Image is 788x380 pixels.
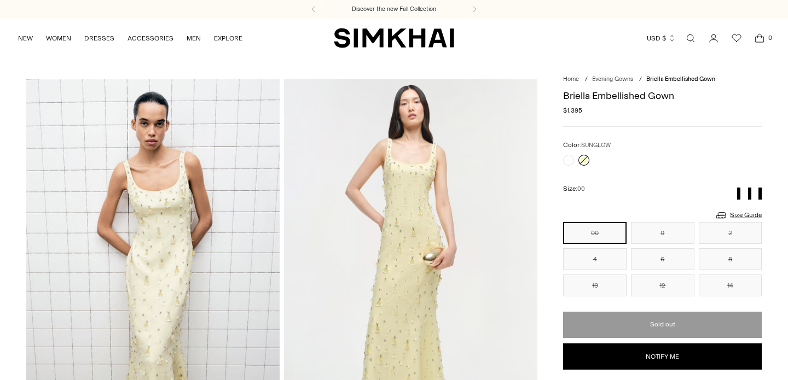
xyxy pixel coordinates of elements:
[631,248,694,270] button: 6
[647,26,676,50] button: USD $
[765,33,775,43] span: 0
[585,75,588,84] div: /
[563,274,627,296] button: 10
[715,208,762,222] a: Size Guide
[563,140,611,150] label: Color:
[563,91,762,101] h1: Briella Embellished Gown
[639,75,642,84] div: /
[703,27,725,49] a: Go to the account page
[18,26,33,50] a: NEW
[631,222,694,244] button: 0
[577,185,585,192] span: 00
[563,222,627,244] button: 00
[749,27,770,49] a: Open cart modal
[563,106,582,115] span: $1,395
[699,274,762,296] button: 14
[699,222,762,244] button: 2
[46,26,71,50] a: WOMEN
[128,26,173,50] a: ACCESSORIES
[699,248,762,270] button: 8
[581,142,611,149] span: SUNGLOW
[563,343,762,370] button: Notify me
[592,75,633,83] a: Evening Gowns
[631,274,694,296] button: 12
[334,27,454,49] a: SIMKHAI
[563,75,762,84] nav: breadcrumbs
[84,26,114,50] a: DRESSES
[187,26,201,50] a: MEN
[563,75,579,83] a: Home
[726,27,748,49] a: Wishlist
[563,248,627,270] button: 4
[680,27,702,49] a: Open search modal
[352,5,436,14] a: Discover the new Fall Collection
[563,184,585,194] label: Size:
[646,75,715,83] span: Briella Embellished Gown
[214,26,242,50] a: EXPLORE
